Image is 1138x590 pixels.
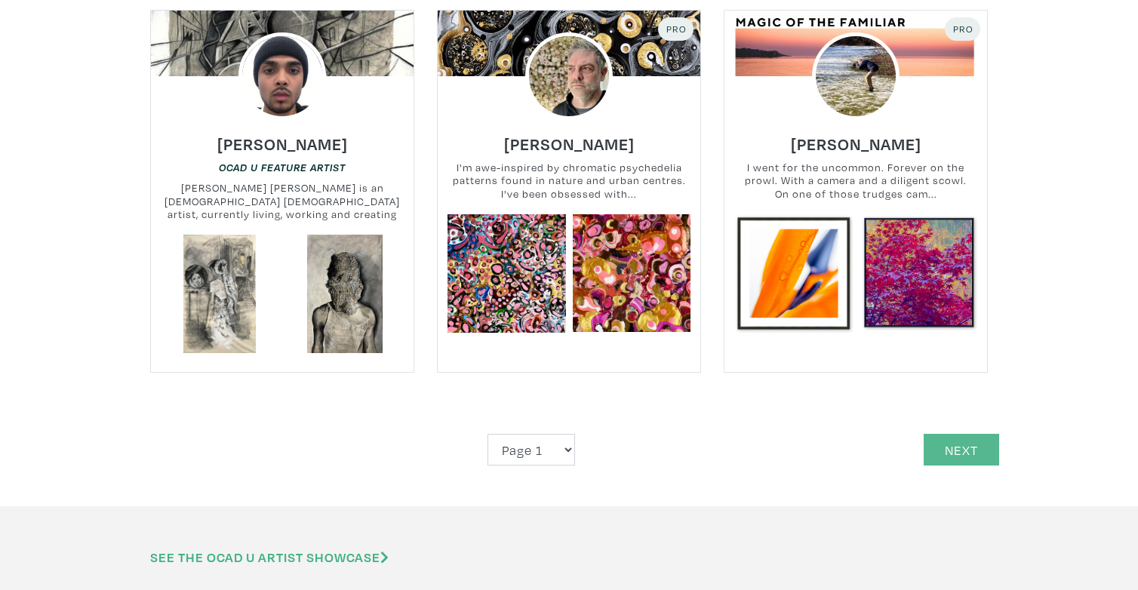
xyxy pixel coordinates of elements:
em: OCAD U Feature Artist [219,161,346,174]
small: I'm awe-inspired by chromatic psychedelia patterns found in nature and urban centres. I've been o... [438,161,700,201]
small: I went for the uncommon. Forever on the prowl. With a camera and a diligent scowl. On one of thos... [724,161,987,201]
h6: [PERSON_NAME] [791,134,921,154]
a: OCAD U Feature Artist [219,160,346,174]
a: See the OCAD U Artist Showcase [150,549,389,566]
img: phpThumb.php [238,32,326,120]
img: phpThumb.php [812,32,900,120]
small: [PERSON_NAME] [PERSON_NAME] is an [DEMOGRAPHIC_DATA] [DEMOGRAPHIC_DATA] artist, currently living,... [151,181,414,221]
span: Pro [665,23,687,35]
a: Next [924,434,999,466]
h6: [PERSON_NAME] [504,134,635,154]
span: Pro [952,23,973,35]
a: [PERSON_NAME] [504,130,635,147]
a: [PERSON_NAME] [217,130,348,147]
a: [PERSON_NAME] [791,130,921,147]
img: phpThumb.php [525,32,613,120]
h6: [PERSON_NAME] [217,134,348,154]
